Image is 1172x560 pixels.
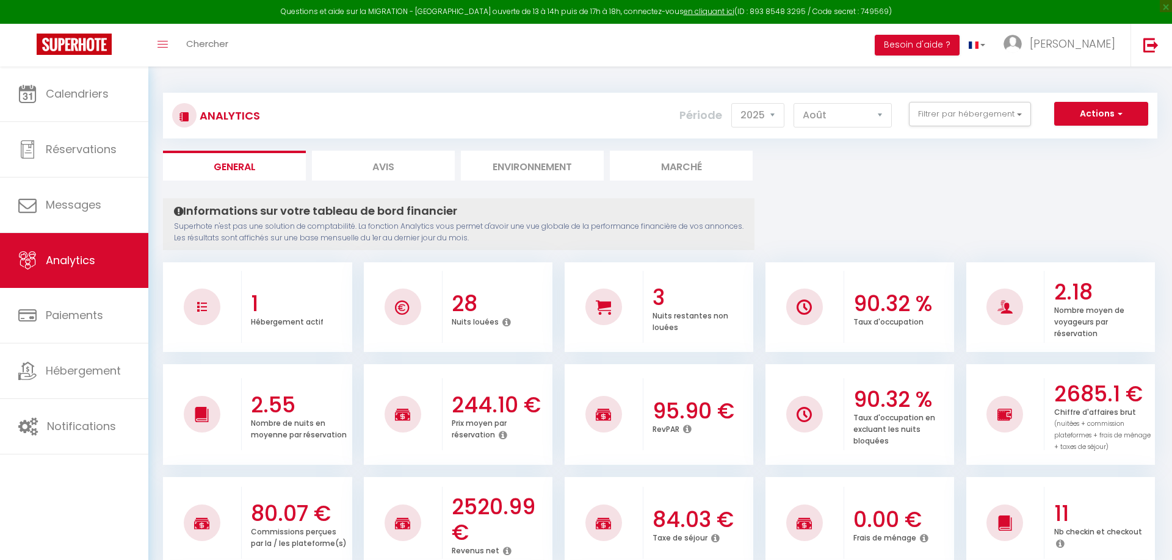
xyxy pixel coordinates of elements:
[1054,501,1152,526] h3: 11
[653,308,728,332] p: Nuits restantes non louées
[1054,303,1124,339] p: Nombre moyen de voyageurs par réservation
[853,507,951,533] h3: 0.00 €
[875,35,960,56] button: Besoin d'aide ?
[994,24,1130,66] a: ... [PERSON_NAME]
[1054,524,1142,537] p: Nb checkin et checkout
[461,151,604,181] li: Environnement
[610,151,753,181] li: Marché
[684,6,734,16] a: en cliquant ici
[452,392,549,418] h3: 244.10 €
[653,398,750,424] h3: 95.90 €
[653,285,750,311] h3: 3
[1054,381,1152,407] h3: 2685.1 €
[1054,102,1148,126] button: Actions
[452,494,549,545] h3: 2520.99 €
[251,291,349,317] h3: 1
[312,151,455,181] li: Avis
[1030,36,1115,51] span: [PERSON_NAME]
[853,314,924,327] p: Taux d'occupation
[653,507,750,533] h3: 84.03 €
[853,291,951,317] h3: 90.32 %
[174,204,743,218] h4: Informations sur votre tableau de bord financier
[1054,404,1151,452] p: Chiffre d'affaires brut
[46,363,121,378] span: Hébergement
[251,415,347,440] p: Nombre de nuits en moyenne par réservation
[174,221,743,244] p: Superhote n'est pas une solution de comptabilité. La fonction Analytics vous permet d'avoir une v...
[197,302,207,312] img: NO IMAGE
[46,307,103,323] span: Paiements
[1054,419,1151,451] span: (nuitées + commission plateformes + frais de ménage + taxes de séjour)
[797,407,812,422] img: NO IMAGE
[853,410,935,446] p: Taux d'occupation en excluant les nuits bloquées
[452,314,499,327] p: Nuits louées
[251,392,349,418] h3: 2.55
[251,314,324,327] p: Hébergement actif
[1004,35,1022,53] img: ...
[251,524,347,548] p: Commissions perçues par la / les plateforme(s)
[853,530,916,543] p: Frais de ménage
[46,253,95,268] span: Analytics
[46,197,101,212] span: Messages
[10,5,46,41] button: Open LiveChat chat widget
[653,422,679,434] p: RevPAR
[186,37,228,50] span: Chercher
[197,102,260,129] h3: Analytics
[1054,279,1152,305] h3: 2.18
[251,501,349,526] h3: 80.07 €
[853,387,951,412] h3: 90.32 %
[909,102,1031,126] button: Filtrer par hébergement
[452,543,499,556] p: Revenus net
[1143,37,1159,52] img: logout
[177,24,237,66] a: Chercher
[452,415,507,440] p: Prix moyen par réservation
[679,102,722,129] label: Période
[997,407,1013,422] img: NO IMAGE
[653,530,707,543] p: Taxe de séjour
[46,86,109,101] span: Calendriers
[452,291,549,317] h3: 28
[163,151,306,181] li: General
[47,418,116,434] span: Notifications
[37,34,112,55] img: Super Booking
[46,142,117,157] span: Réservations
